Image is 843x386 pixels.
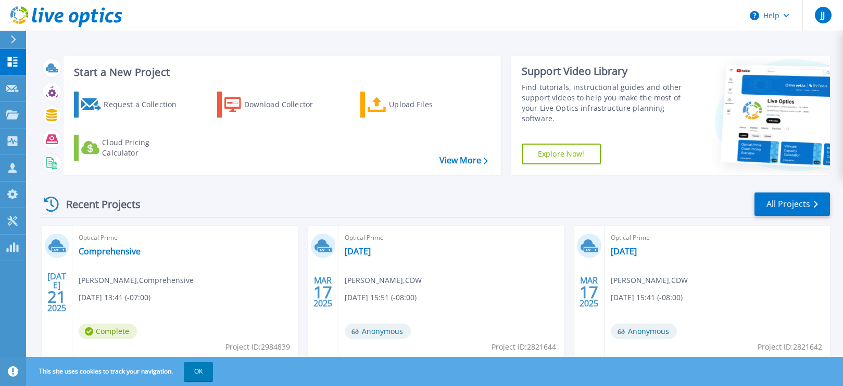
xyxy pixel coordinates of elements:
span: Complete [79,324,137,339]
a: Cloud Pricing Calculator [74,135,190,161]
div: Recent Projects [40,191,155,217]
span: Project ID: 2984839 [225,341,290,353]
span: Optical Prime [79,232,292,243]
h3: Start a New Project [74,67,487,78]
span: 17 [580,288,598,297]
span: [DATE] 15:51 (-08:00) [345,292,417,303]
span: Project ID: 2821642 [758,341,822,353]
div: Upload Files [389,94,472,115]
span: 21 [47,292,66,301]
div: Request a Collection [104,94,187,115]
a: Explore Now! [522,144,601,164]
div: Download Collector [244,94,328,115]
span: Optical Prime [345,232,558,243]
span: JJ [821,11,825,19]
span: This site uses cookies to track your navigation. [29,362,213,381]
span: Anonymous [611,324,677,339]
a: [DATE] [611,246,637,256]
div: MAR 2025 [313,273,333,311]
a: Request a Collection [74,92,190,118]
span: [PERSON_NAME] , CDW [611,275,688,286]
div: [DATE] 2025 [47,273,67,311]
a: Upload Files [360,92,476,118]
span: [DATE] 15:41 (-08:00) [611,292,683,303]
a: Download Collector [217,92,333,118]
div: Support Video Library [522,65,683,78]
a: View More [439,156,488,165]
span: Optical Prime [611,232,824,243]
div: Find tutorials, instructional guides and other support videos to help you make the most of your L... [522,82,683,124]
a: Comprehensive [79,246,141,256]
a: All Projects [754,192,830,216]
span: Project ID: 2821644 [492,341,556,353]
span: [PERSON_NAME] , CDW [345,275,422,286]
a: [DATE] [345,246,371,256]
button: OK [184,362,213,381]
div: Cloud Pricing Calculator [102,137,185,158]
span: [PERSON_NAME] , Comprehensive [79,275,194,286]
span: 17 [313,288,332,297]
span: [DATE] 13:41 (-07:00) [79,292,150,303]
div: MAR 2025 [579,273,599,311]
span: Anonymous [345,324,411,339]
